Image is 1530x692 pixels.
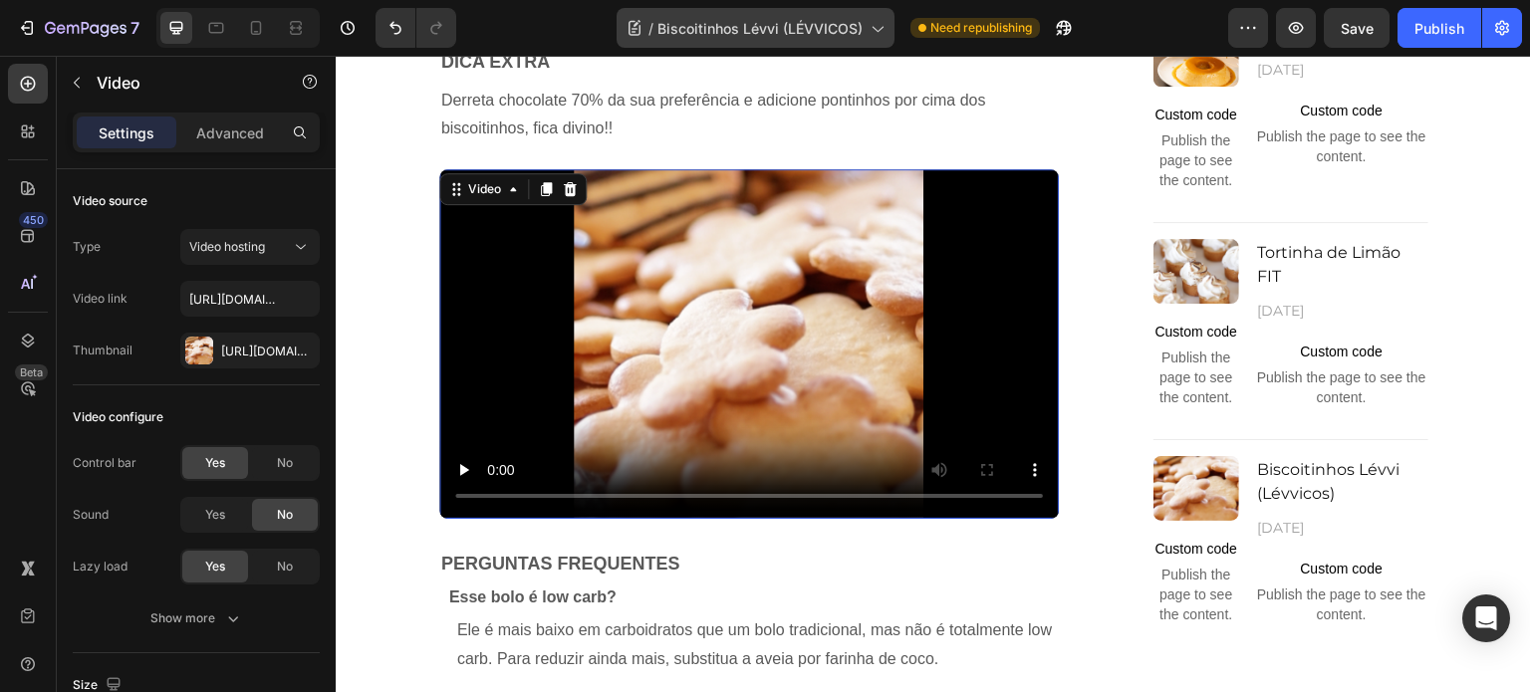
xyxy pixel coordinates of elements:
[1341,20,1374,37] span: Save
[919,312,1092,351] span: Publish the page to see the content.
[114,533,281,550] strong: Esse bolo é low carb?
[128,124,169,142] div: Video
[8,8,148,48] button: 7
[336,56,1530,692] iframe: Design area
[221,343,315,360] div: [URL][DOMAIN_NAME][PHONE_NUMBER]
[15,364,48,380] div: Beta
[818,400,904,465] img: Alt Image
[919,43,1092,67] span: Custom code
[73,290,127,308] div: Video link
[180,229,320,265] button: Video hosting
[921,4,1090,25] p: [DATE]
[122,561,721,618] p: Ele é mais baixo em carboidratos que um bolo tradicional, mas não é totalmente low carb. Para red...
[73,192,147,210] div: Video source
[277,558,293,576] span: No
[277,506,293,524] span: No
[99,122,154,143] p: Settings
[73,408,163,426] div: Video configure
[114,634,294,651] strong: Posso congelar o bolo?
[73,506,109,524] div: Sound
[657,18,863,39] span: Biscoitinhos Lévvi (LÉVVICOS)
[818,264,904,288] span: Custom code
[921,245,1090,266] p: [DATE]
[818,183,904,248] img: Alt Image
[919,284,1092,308] span: Custom code
[104,114,723,462] video: Video
[1324,8,1390,48] button: Save
[19,212,48,228] div: 450
[921,185,1090,233] p: Tortinha de Limão FIT
[930,19,1032,37] span: Need republishing
[648,18,653,39] span: /
[818,292,904,351] span: Publish the page to see the content.
[189,239,265,254] span: Video hosting
[818,481,904,505] span: Custom code
[818,47,904,71] span: Custom code
[1414,18,1464,39] div: Publish
[73,238,101,256] div: Type
[277,454,293,472] span: No
[73,600,320,636] button: Show more
[73,342,132,359] div: Thumbnail
[97,71,266,95] p: Video
[1398,8,1481,48] button: Publish
[106,497,721,520] p: Perguntas frequentes
[919,501,1092,525] span: Custom code
[919,71,1092,111] span: Publish the page to see the content.
[205,454,225,472] span: Yes
[73,558,127,576] div: Lazy load
[818,509,904,569] span: Publish the page to see the content.
[205,558,225,576] span: Yes
[919,529,1092,569] span: Publish the page to see the content.
[180,281,320,317] input: Insert video url here
[921,402,1090,450] p: Biscoitinhos Lévvi (Lévvicos)
[1462,594,1510,642] div: Open Intercom Messenger
[205,506,225,524] span: Yes
[196,122,264,143] p: Advanced
[73,454,136,472] div: Control bar
[150,608,243,628] div: Show more
[376,8,456,48] div: Undo/Redo
[921,462,1090,483] p: [DATE]
[130,16,139,40] p: 7
[818,75,904,134] span: Publish the page to see the content.
[106,31,721,89] p: Derreta chocolate 70% da sua preferência e adicione pontinhos por cima dos biscoitinhos, fica div...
